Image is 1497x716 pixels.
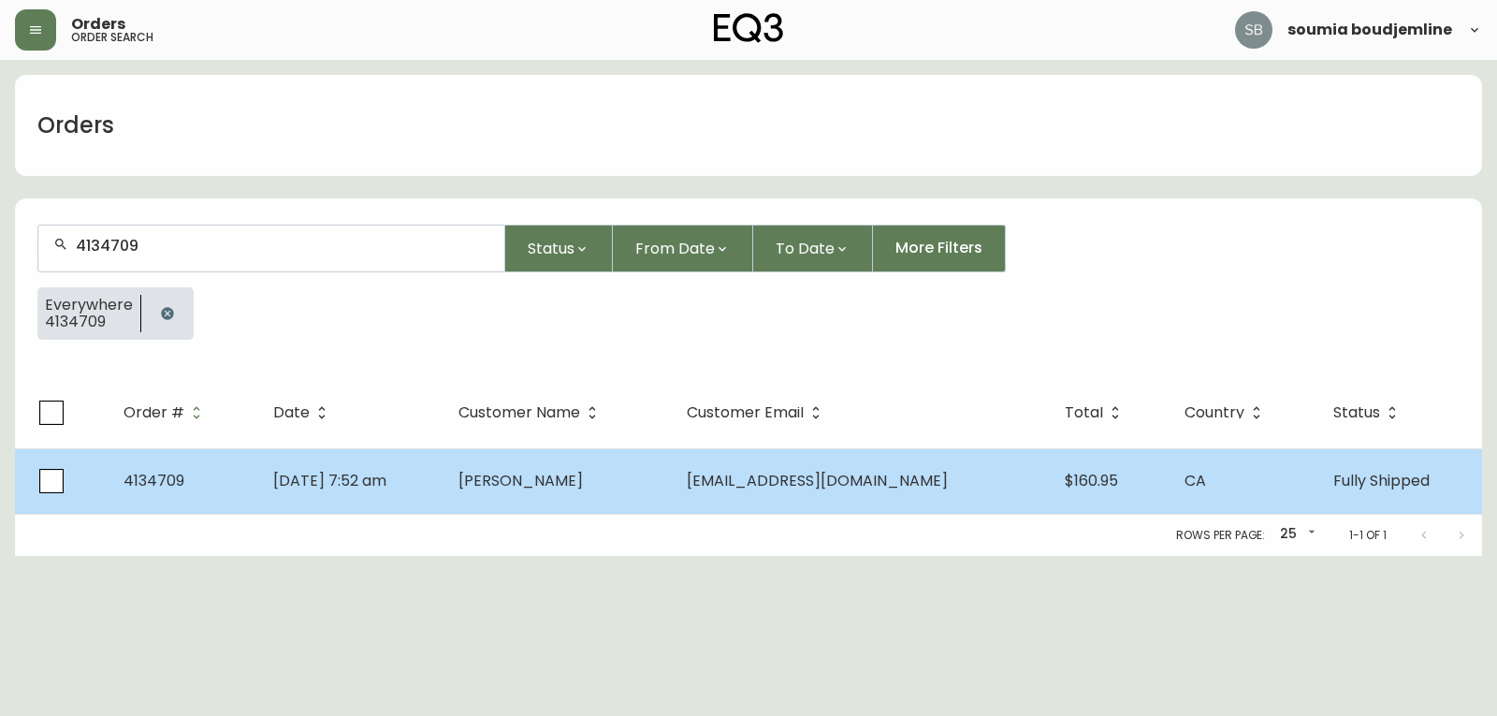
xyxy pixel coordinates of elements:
span: soumia boudjemline [1287,22,1452,37]
span: Date [273,407,310,418]
p: 1-1 of 1 [1349,527,1387,544]
span: Customer Email [687,404,828,421]
span: Country [1185,404,1269,421]
span: CA [1185,470,1206,491]
span: Everywhere [45,297,133,314]
span: 4134709 [124,470,184,491]
span: Customer Name [458,407,580,418]
img: 83621bfd3c61cadf98040c636303d86a [1235,11,1272,49]
span: Order # [124,404,209,421]
span: Fully Shipped [1333,470,1430,491]
div: 25 [1272,519,1319,550]
span: $160.95 [1065,470,1118,491]
span: [PERSON_NAME] [458,470,583,491]
button: Status [505,225,613,272]
h5: order search [71,32,153,43]
span: To Date [776,237,835,260]
span: 4134709 [45,314,133,330]
h1: Orders [37,110,114,141]
span: Total [1065,407,1103,418]
span: Order # [124,407,184,418]
span: Status [528,237,574,260]
span: Orders [71,17,125,32]
img: logo [714,13,783,43]
span: Customer Email [687,407,804,418]
span: Date [273,404,334,421]
button: More Filters [873,225,1006,272]
p: Rows per page: [1176,527,1265,544]
span: Total [1065,404,1127,421]
span: More Filters [895,238,982,258]
span: [EMAIL_ADDRESS][DOMAIN_NAME] [687,470,948,491]
input: Search [76,237,489,255]
span: [DATE] 7:52 am [273,470,386,491]
button: To Date [753,225,873,272]
span: From Date [635,237,715,260]
button: From Date [613,225,753,272]
span: Customer Name [458,404,604,421]
span: Status [1333,404,1404,421]
span: Status [1333,407,1380,418]
span: Country [1185,407,1244,418]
